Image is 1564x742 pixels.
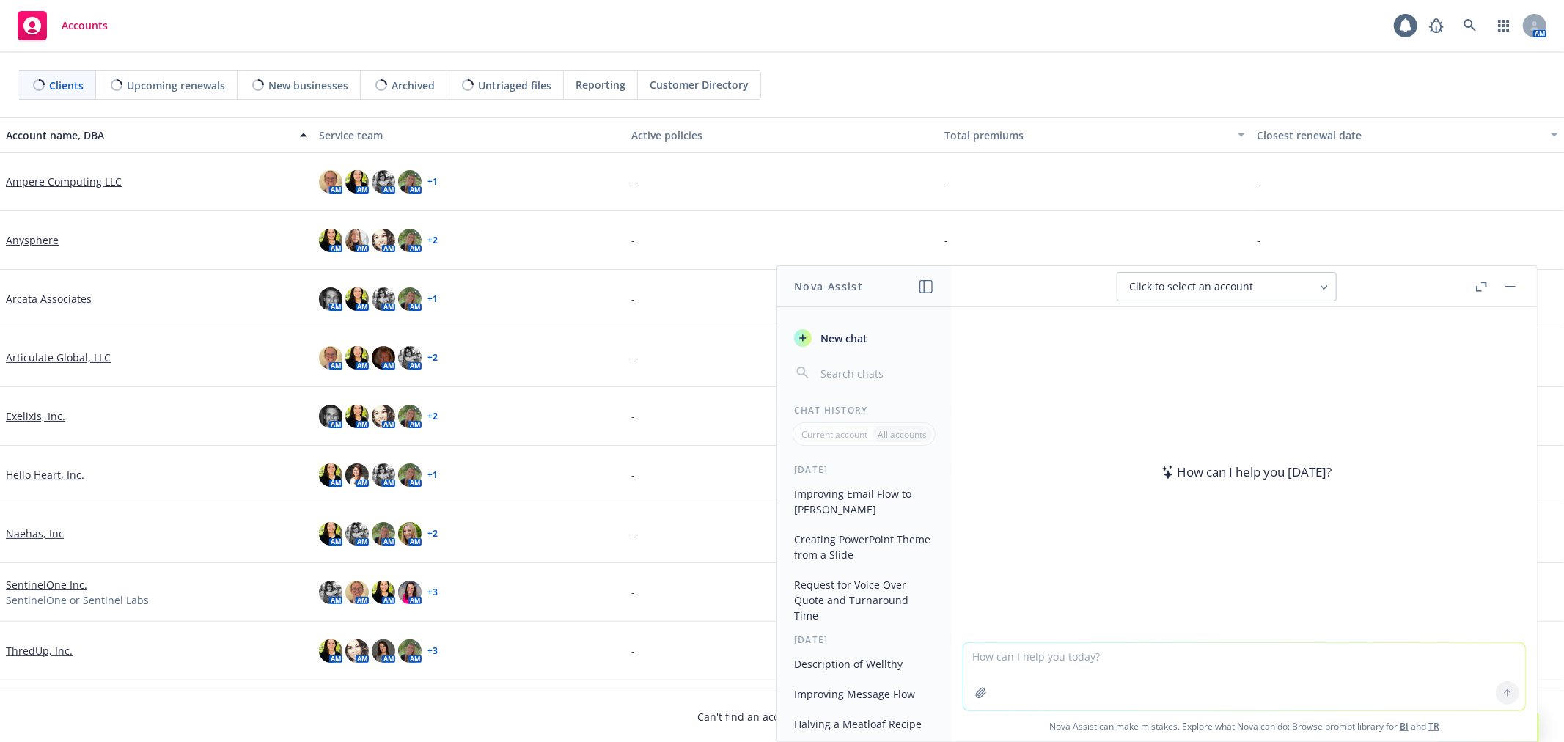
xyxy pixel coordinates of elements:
button: Request for Voice Over Quote and Turnaround Time [788,573,940,628]
img: photo [372,229,395,252]
span: - [631,467,635,482]
img: photo [372,405,395,428]
span: - [631,291,635,306]
a: TR [1428,720,1439,732]
a: SentinelOne Inc. [6,577,87,592]
button: Total premiums [939,117,1252,153]
img: photo [319,522,342,546]
img: photo [345,346,369,370]
a: + 1 [427,471,438,480]
button: Improving Email Flow to [PERSON_NAME] [788,482,940,521]
img: photo [319,581,342,604]
div: How can I help you [DATE]? [1157,463,1332,482]
input: Search chats [818,363,934,383]
span: Archived [392,78,435,93]
a: + 1 [427,177,438,186]
span: Clients [49,78,84,93]
a: + 1 [427,295,438,304]
button: Improving Message Flow [788,682,940,706]
a: + 2 [427,236,438,245]
p: Current account [801,428,867,441]
span: - [631,584,635,600]
button: Halving a Meatloaf Recipe [788,712,940,736]
a: Exelixis, Inc. [6,408,65,424]
span: Accounts [62,20,108,32]
a: ThredUp, Inc. [6,643,73,658]
a: + 3 [427,588,438,597]
div: Account name, DBA [6,128,291,143]
a: Accounts [12,5,114,46]
a: BI [1400,720,1409,732]
a: Ampere Computing LLC [6,174,122,189]
span: - [1257,174,1260,189]
img: photo [319,229,342,252]
button: Closest renewal date [1251,117,1564,153]
img: photo [372,170,395,194]
a: Search [1455,11,1485,40]
button: Creating PowerPoint Theme from a Slide [788,527,940,567]
img: photo [319,405,342,428]
a: Report a Bug [1422,11,1451,40]
span: SentinelOne or Sentinel Labs [6,592,149,608]
p: All accounts [878,428,927,441]
span: Can't find an account? [698,709,867,724]
a: Anysphere [6,232,59,248]
img: photo [372,346,395,370]
button: Service team [313,117,626,153]
img: photo [345,229,369,252]
a: + 3 [427,647,438,655]
img: photo [398,581,422,604]
img: photo [319,463,342,487]
img: photo [319,170,342,194]
button: Click to select an account [1117,272,1337,301]
img: photo [319,287,342,311]
img: photo [345,463,369,487]
span: Click to select an account [1129,279,1253,294]
span: Reporting [576,77,625,92]
a: Arcata Associates [6,291,92,306]
img: photo [319,346,342,370]
img: photo [345,522,369,546]
div: Chat History [777,404,952,416]
div: [DATE] [777,463,952,476]
img: photo [372,581,395,604]
img: photo [372,287,395,311]
span: Customer Directory [650,77,749,92]
img: photo [398,463,422,487]
a: Naehas, Inc [6,526,64,541]
img: photo [398,522,422,546]
a: + 2 [427,353,438,362]
span: - [631,350,635,365]
div: Closest renewal date [1257,128,1542,143]
a: + 2 [427,529,438,538]
a: Hello Heart, Inc. [6,467,84,482]
span: - [944,232,948,248]
div: [DATE] [777,633,952,646]
img: photo [372,463,395,487]
button: Active policies [625,117,939,153]
img: photo [345,639,369,663]
img: photo [372,522,395,546]
span: - [631,174,635,189]
span: - [631,526,635,541]
span: New chat [818,331,867,346]
img: photo [319,639,342,663]
button: New chat [788,325,940,351]
h1: Nova Assist [794,279,863,294]
img: photo [345,170,369,194]
span: Upcoming renewals [127,78,225,93]
span: - [631,643,635,658]
div: Active policies [631,128,933,143]
a: Articulate Global, LLC [6,350,111,365]
span: Untriaged files [478,78,551,93]
span: - [1257,232,1260,248]
span: Nova Assist can make mistakes. Explore what Nova can do: Browse prompt library for and [958,711,1531,741]
span: New businesses [268,78,348,93]
img: photo [345,287,369,311]
img: photo [372,639,395,663]
div: Service team [319,128,620,143]
img: photo [398,346,422,370]
a: + 2 [427,412,438,421]
img: photo [345,581,369,604]
a: Switch app [1489,11,1519,40]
